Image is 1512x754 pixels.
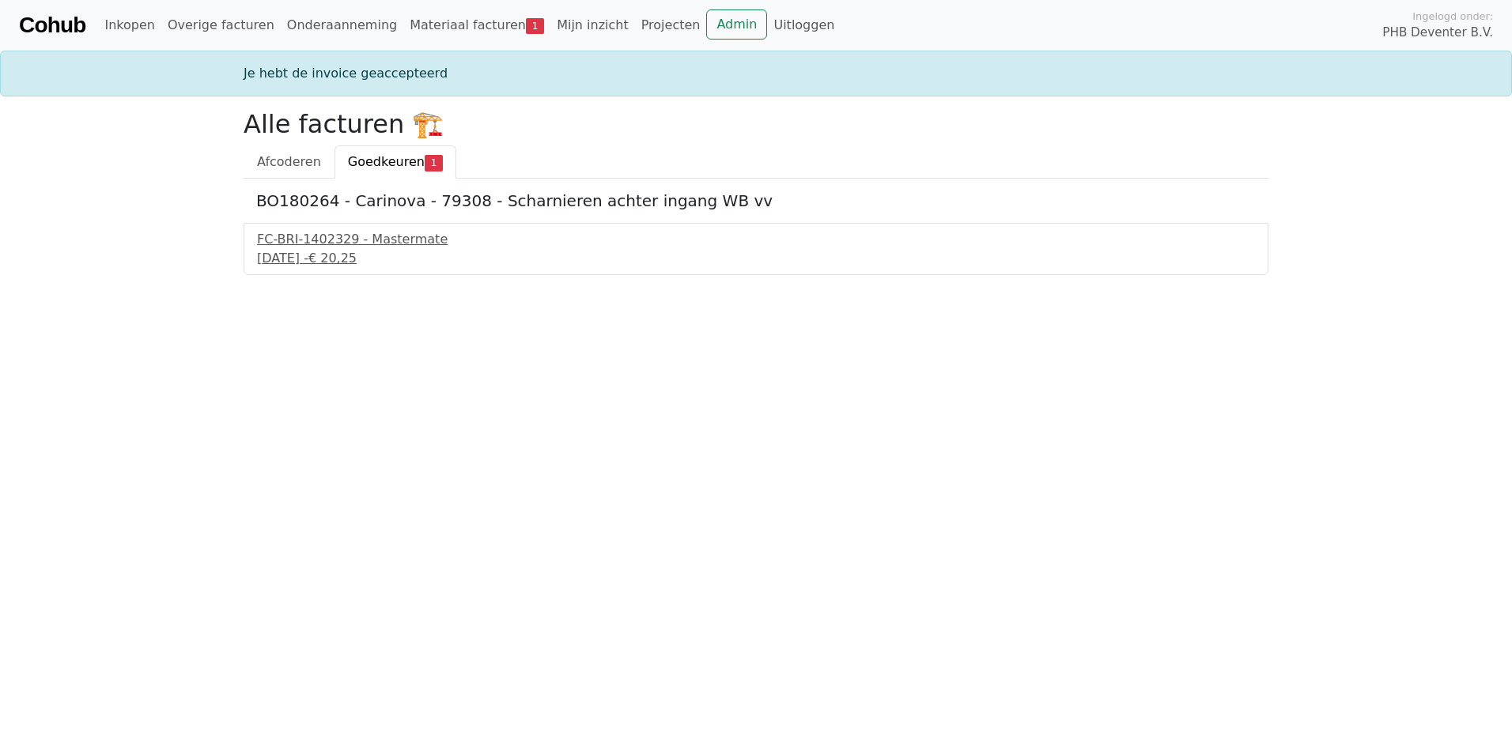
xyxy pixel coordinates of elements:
a: FC-BRI-1402329 - Mastermate[DATE] -€ 20,25 [257,230,1255,268]
span: PHB Deventer B.V. [1382,24,1493,42]
span: Afcoderen [257,154,321,169]
a: Mijn inzicht [550,9,635,41]
a: Uitloggen [767,9,841,41]
span: € 20,25 [308,251,357,266]
a: Onderaanneming [281,9,403,41]
span: 1 [425,155,443,171]
a: Afcoderen [244,145,335,179]
div: Je hebt de invoice geaccepteerd [234,64,1278,83]
span: 1 [526,18,544,34]
a: Overige facturen [161,9,281,41]
a: Cohub [19,6,85,44]
a: Goedkeuren1 [335,145,456,179]
h2: Alle facturen 🏗️ [244,109,1268,139]
a: Inkopen [98,9,161,41]
a: Admin [706,9,767,40]
a: Materiaal facturen1 [403,9,550,41]
div: [DATE] - [257,249,1255,268]
h5: BO180264 - Carinova - 79308 - Scharnieren achter ingang WB vv [256,191,1256,210]
a: Projecten [635,9,707,41]
div: FC-BRI-1402329 - Mastermate [257,230,1255,249]
span: Ingelogd onder: [1412,9,1493,24]
span: Goedkeuren [348,154,425,169]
